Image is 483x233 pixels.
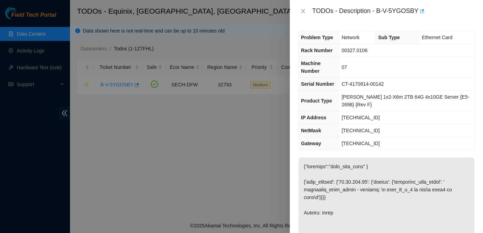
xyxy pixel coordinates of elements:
[301,35,333,40] span: Problem Type
[298,8,308,15] button: Close
[342,128,380,133] span: [TECHNICAL_ID]
[342,94,469,107] span: [PERSON_NAME] 1x2-X6m 2TB 64G 4x10GE Server {E5-2698} {Rev F}
[342,81,384,87] span: CT-4170814-00142
[342,64,347,70] span: 07
[300,8,306,14] span: close
[422,35,452,40] span: Ethernet Card
[301,141,321,146] span: Gateway
[378,35,400,40] span: Sub Type
[342,35,359,40] span: Network
[301,128,321,133] span: NetMask
[342,48,367,53] span: 00327.0106
[301,61,321,74] span: Machine Number
[342,141,380,146] span: [TECHNICAL_ID]
[342,115,380,120] span: [TECHNICAL_ID]
[301,48,332,53] span: Rack Number
[301,115,326,120] span: IP Address
[301,81,334,87] span: Serial Number
[312,6,475,17] div: TODOs - Description - B-V-5YGOSBY
[301,98,332,104] span: Product Type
